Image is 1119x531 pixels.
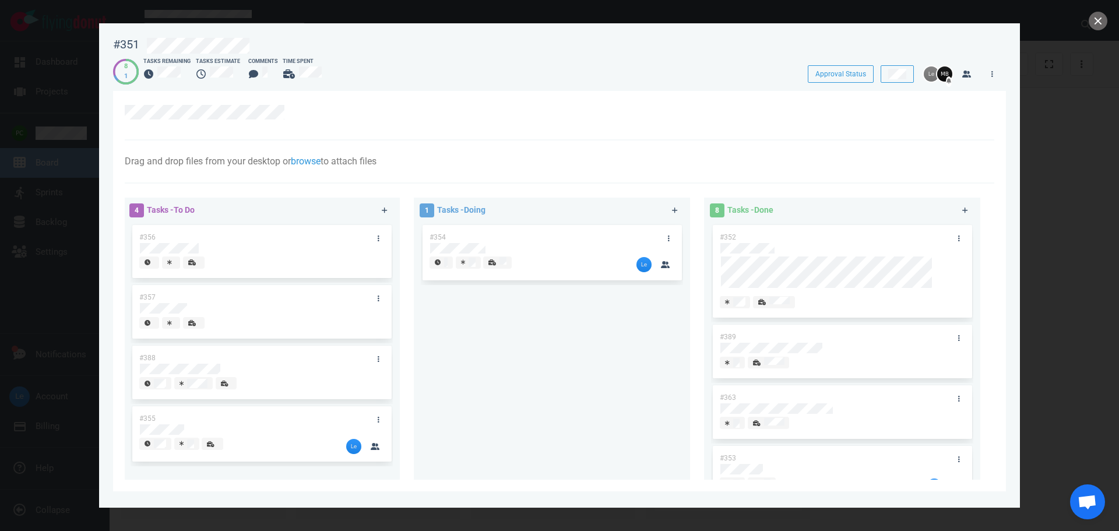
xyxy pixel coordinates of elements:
span: #355 [139,414,156,423]
span: 1 [420,203,434,217]
div: Tasks Remaining [143,58,191,66]
span: #357 [139,293,156,301]
span: #356 [139,233,156,241]
div: Time Spent [283,58,333,66]
button: Approval Status [808,65,874,83]
span: Tasks - Done [727,205,773,214]
div: Tasks Estimate [196,58,244,66]
img: 26 [927,479,942,494]
span: Tasks - Doing [437,205,485,214]
a: browse [291,156,321,167]
div: Comments [248,58,278,66]
img: 26 [937,66,952,82]
span: #354 [430,233,446,241]
span: #389 [720,333,736,341]
div: 1 [124,72,128,82]
span: Drag and drop files from your desktop or [125,156,291,167]
img: 26 [924,66,939,82]
img: 26 [636,257,652,272]
div: #351 [113,37,139,52]
span: #352 [720,233,736,241]
span: to attach files [321,156,376,167]
button: close [1089,12,1107,30]
img: 26 [346,439,361,454]
span: 8 [710,203,724,217]
span: #353 [720,454,736,462]
span: #363 [720,393,736,402]
div: Open de chat [1070,484,1105,519]
div: 8 [124,62,128,72]
span: 4 [129,203,144,217]
span: Tasks - To Do [147,205,195,214]
span: #388 [139,354,156,362]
